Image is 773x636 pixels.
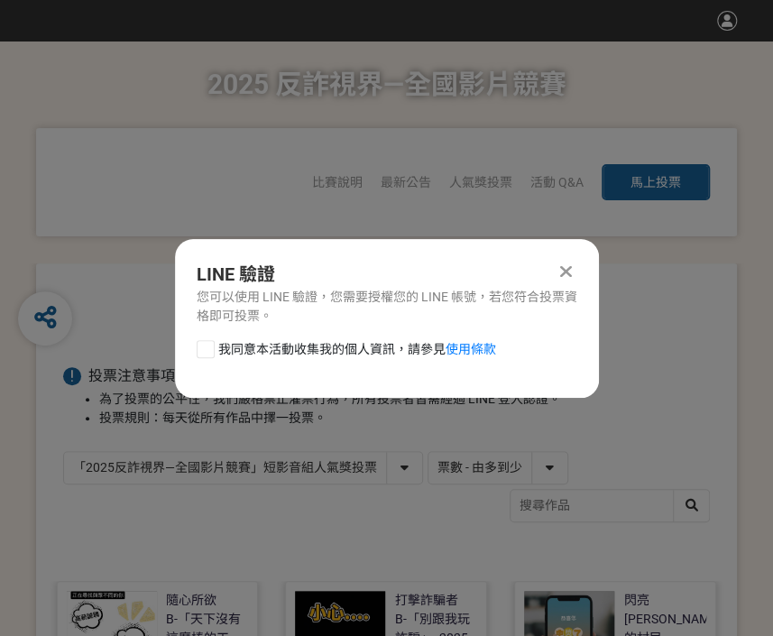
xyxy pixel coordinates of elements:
[218,340,496,359] span: 我同意本活動收集我的個人資訊，請參見
[630,175,681,189] span: 馬上投票
[99,409,710,428] li: 投票規則：每天從所有作品中擇一投票。
[381,175,431,189] a: 最新公告
[207,41,566,128] h1: 2025 反詐視界—全國影片競賽
[449,175,512,189] span: 人氣獎投票
[99,390,710,409] li: 為了投票的公平性，我們嚴格禁止灌票行為，所有投票者皆需經過 LINE 登入認證。
[88,367,175,384] span: 投票注意事項
[511,490,709,521] input: 搜尋作品
[446,342,496,356] a: 使用條款
[602,164,710,200] button: 馬上投票
[394,591,457,610] div: 打擊詐騙者
[197,261,577,288] div: LINE 驗證
[166,591,216,610] div: 隨心所欲
[530,175,584,189] a: 活動 Q&A
[312,175,363,189] a: 比賽說明
[197,288,577,326] div: 您可以使用 LINE 驗證，您需要授權您的 LINE 帳號，若您符合投票資格即可投票。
